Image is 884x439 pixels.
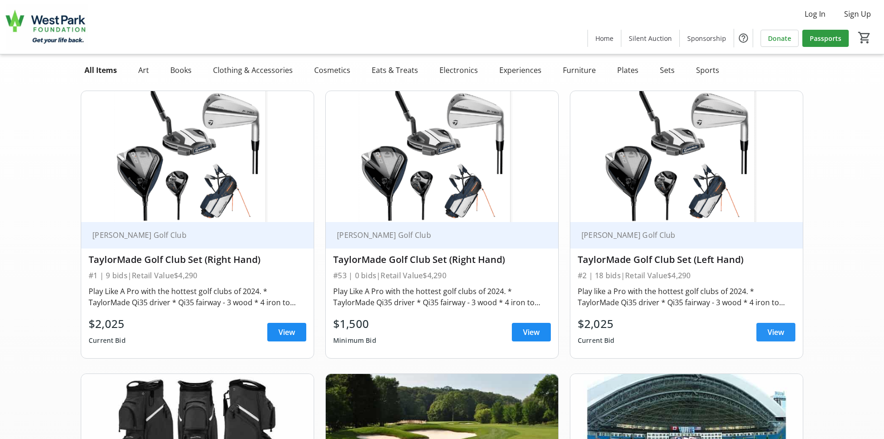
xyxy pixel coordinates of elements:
div: TaylorMade Golf Club Set (Left Hand) [578,254,795,265]
div: #53 | 0 bids | Retail Value $4,290 [333,269,551,282]
a: Passports [802,30,849,47]
div: Furniture [559,61,600,79]
div: [PERSON_NAME] Golf Club [578,230,784,240]
div: $2,025 [89,315,126,332]
div: [PERSON_NAME] Golf Club [333,230,540,240]
div: Play Like A Pro with the hottest golf clubs of 2024. * TaylorMade Qi35 driver * Qi35 fairway - 3 ... [333,286,551,308]
div: TaylorMade Golf Club Set (Right Hand) [333,254,551,265]
div: Experiences [496,61,545,79]
a: Silent Auction [621,30,679,47]
span: Donate [768,33,791,43]
div: Play Like A Pro with the hottest golf clubs of 2024. * TaylorMade Qi35 driver * Qi35 fairway - 3 ... [89,286,306,308]
div: TaylorMade Golf Club Set (Right Hand) [89,254,306,265]
div: Electronics [436,61,482,79]
div: $2,025 [578,315,615,332]
img: TaylorMade Golf Club Set (Right Hand) [326,91,558,222]
span: Log In [805,8,826,20]
span: View [523,327,540,338]
span: Sponsorship [687,33,726,43]
div: Cosmetics [310,61,354,79]
div: Current Bid [578,332,615,349]
div: Sets [656,61,678,79]
button: Help [734,29,753,47]
button: Log In [797,7,833,21]
div: Current Bid [89,332,126,349]
img: TaylorMade Golf Club Set (Right Hand) [81,91,314,222]
div: [PERSON_NAME] Golf Club [89,230,295,240]
img: TaylorMade Golf Club Set (Left Hand) [570,91,803,222]
a: Home [588,30,621,47]
a: View [756,323,795,341]
a: View [267,323,306,341]
span: Silent Auction [629,33,672,43]
div: Books [167,61,195,79]
button: Cart [856,29,873,46]
a: Sponsorship [680,30,734,47]
div: Minimum Bid [333,332,376,349]
a: View [512,323,551,341]
span: Home [595,33,613,43]
span: View [768,327,784,338]
div: Plates [613,61,642,79]
div: Play like a Pro with the hottest golf clubs of 2024. * TaylorMade Qi35 driver * Qi35 fairway - 3 ... [578,286,795,308]
div: Clothing & Accessories [209,61,297,79]
button: Sign Up [837,7,878,21]
span: Sign Up [844,8,871,20]
div: Eats & Treats [368,61,422,79]
div: Art [135,61,153,79]
a: Donate [761,30,799,47]
div: #1 | 9 bids | Retail Value $4,290 [89,269,306,282]
span: View [278,327,295,338]
img: West Park Healthcare Centre Foundation's Logo [6,4,88,50]
div: Sports [692,61,723,79]
span: Passports [810,33,841,43]
div: #2 | 18 bids | Retail Value $4,290 [578,269,795,282]
div: All Items [81,61,121,79]
div: $1,500 [333,315,376,332]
